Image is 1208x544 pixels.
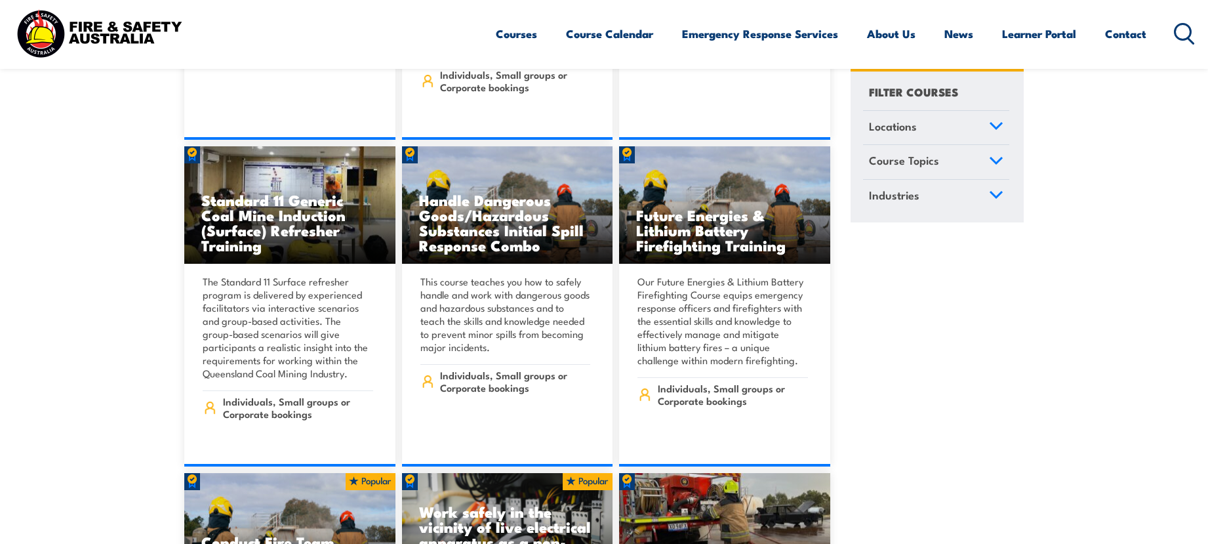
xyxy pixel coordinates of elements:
p: Our Future Energies & Lithium Battery Firefighting Course equips emergency response officers and ... [637,275,808,367]
span: Industries [869,186,919,204]
span: Individuals, Small groups or Corporate bookings [223,395,373,420]
img: Fire Team Operations [619,146,830,264]
span: Individuals, Small groups or Corporate bookings [440,68,590,93]
a: Emergency Response Services [682,16,838,51]
p: The Standard 11 Surface refresher program is delivered by experienced facilitators via interactiv... [203,275,373,380]
img: Standard 11 Generic Coal Mine Induction (Surface) TRAINING (1) [184,146,395,264]
a: Course Topics [863,146,1009,180]
h4: FILTER COURSES [869,83,958,100]
p: This course teaches you how to safely handle and work with dangerous goods and hazardous substanc... [420,275,591,354]
a: Locations [863,111,1009,145]
span: Individuals, Small groups or Corporate bookings [658,382,808,407]
a: Contact [1105,16,1146,51]
span: Course Topics [869,152,939,170]
a: Future Energies & Lithium Battery Firefighting Training [619,146,830,264]
a: About Us [867,16,916,51]
h3: Standard 11 Generic Coal Mine Induction (Surface) Refresher Training [201,192,378,253]
a: Learner Portal [1002,16,1076,51]
a: Standard 11 Generic Coal Mine Induction (Surface) Refresher Training [184,146,395,264]
img: Fire Team Operations [402,146,613,264]
h3: Handle Dangerous Goods/Hazardous Substances Initial Spill Response Combo [419,192,596,253]
h3: Future Energies & Lithium Battery Firefighting Training [636,207,813,253]
a: Handle Dangerous Goods/Hazardous Substances Initial Spill Response Combo [402,146,613,264]
a: Course Calendar [566,16,653,51]
a: Industries [863,180,1009,214]
span: Locations [869,117,917,135]
span: Individuals, Small groups or Corporate bookings [440,369,590,394]
a: Courses [496,16,537,51]
a: News [944,16,973,51]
